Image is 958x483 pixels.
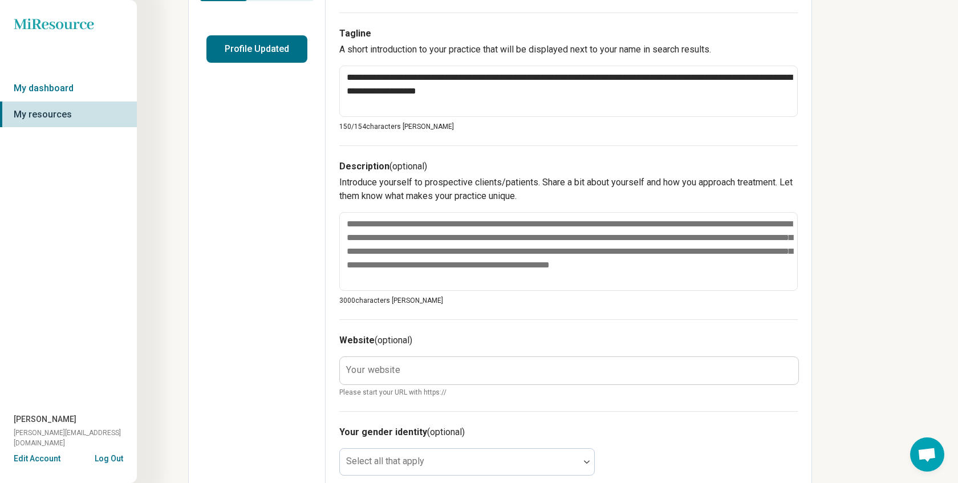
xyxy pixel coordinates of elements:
[346,456,424,466] label: Select all that apply
[427,427,465,437] span: (optional)
[346,366,400,375] label: Your website
[339,387,798,397] span: Please start your URL with https://
[339,295,798,306] p: 3000 characters [PERSON_NAME]
[14,428,137,448] span: [PERSON_NAME][EMAIL_ADDRESS][DOMAIN_NAME]
[910,437,944,472] div: Open chat
[95,453,123,462] button: Log Out
[14,453,60,465] button: Edit Account
[389,161,427,172] span: (optional)
[206,35,307,63] button: Profile Updated
[339,121,798,132] p: 150/ 154 characters [PERSON_NAME]
[339,425,798,439] h3: Your gender identity
[375,335,412,346] span: (optional)
[339,160,798,173] h3: Description
[339,334,798,347] h3: Website
[339,43,798,56] p: A short introduction to your practice that will be displayed next to your name in search results.
[14,413,76,425] span: [PERSON_NAME]
[339,27,798,40] h3: Tagline
[339,176,798,203] p: Introduce yourself to prospective clients/patients. Share a bit about yourself and how you approa...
